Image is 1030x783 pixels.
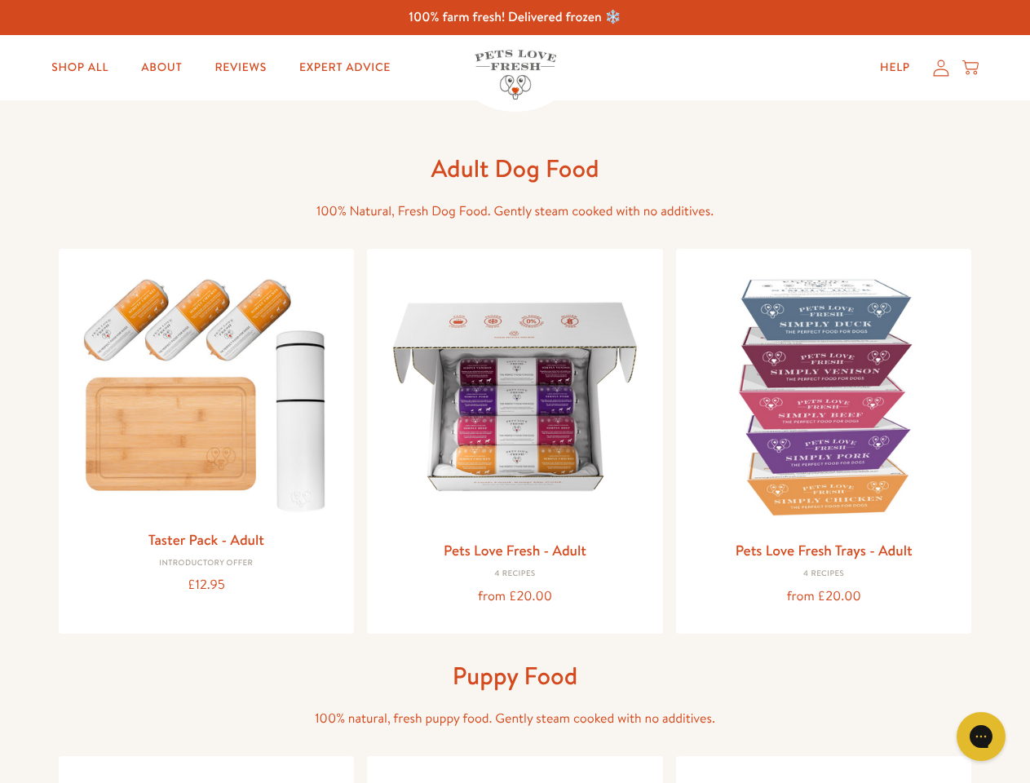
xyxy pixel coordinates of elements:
[689,569,959,579] div: 4 Recipes
[380,586,650,608] div: from £20.00
[736,540,913,560] a: Pets Love Fresh Trays - Adult
[72,559,342,568] div: Introductory Offer
[475,50,556,100] img: Pets Love Fresh
[72,262,342,520] img: Taster Pack - Adult
[201,51,279,84] a: Reviews
[948,706,1014,767] iframe: Gorgias live chat messenger
[72,574,342,596] div: £12.95
[38,51,122,84] a: Shop All
[148,529,264,550] a: Taster Pack - Adult
[254,153,776,184] h1: Adult Dog Food
[867,51,923,84] a: Help
[128,51,195,84] a: About
[689,262,959,532] img: Pets Love Fresh Trays - Adult
[444,540,586,560] a: Pets Love Fresh - Adult
[380,569,650,579] div: 4 Recipes
[286,51,404,84] a: Expert Advice
[315,710,715,728] span: 100% natural, fresh puppy food. Gently steam cooked with no additives.
[380,262,650,532] img: Pets Love Fresh - Adult
[254,660,776,692] h1: Puppy Food
[316,202,714,220] span: 100% Natural, Fresh Dog Food. Gently steam cooked with no additives.
[689,586,959,608] div: from £20.00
